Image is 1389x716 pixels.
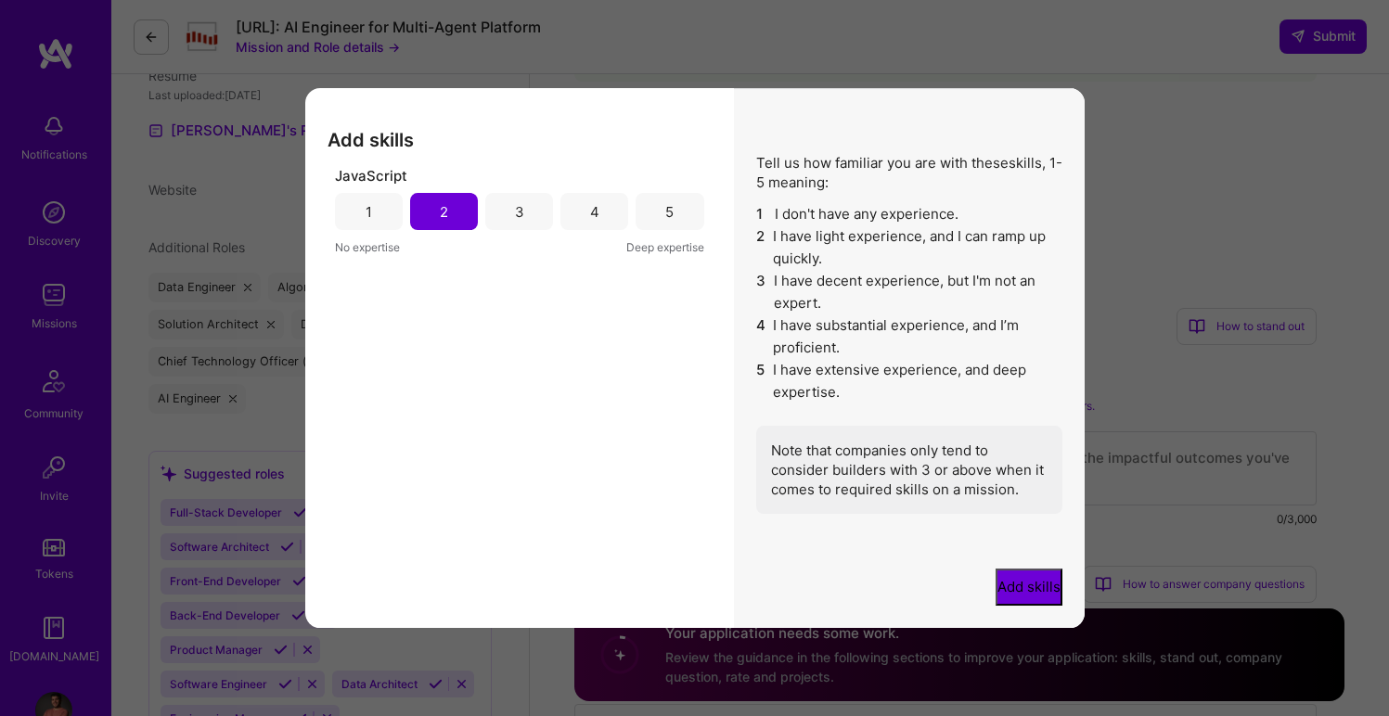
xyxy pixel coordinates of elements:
div: 2 [440,202,448,222]
span: JavaScript [335,166,407,185]
li: I don't have any experience. [756,203,1062,225]
li: I have substantial experience, and I’m proficient. [756,314,1062,359]
div: modal [305,88,1085,628]
span: 1 [756,203,767,225]
div: Note that companies only tend to consider builders with 3 or above when it comes to required skil... [756,426,1062,514]
span: 3 [756,270,766,314]
div: 5 [665,202,674,222]
button: Add skills [996,569,1062,606]
h3: Add skills [328,129,712,151]
span: Deep expertise [626,237,704,257]
div: Tell us how familiar you are with these skills , 1-5 meaning: [756,153,1062,514]
span: 2 [756,225,766,270]
div: 1 [366,202,372,222]
div: 4 [590,202,599,222]
span: No expertise [335,237,400,257]
li: I have extensive experience, and deep expertise. [756,359,1062,403]
li: I have decent experience, but I'm not an expert. [756,270,1062,314]
div: 3 [515,202,524,222]
span: 5 [756,359,766,403]
span: 4 [756,314,766,359]
i: icon Close [1053,114,1064,125]
li: I have light experience, and I can ramp up quickly. [756,225,1062,270]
